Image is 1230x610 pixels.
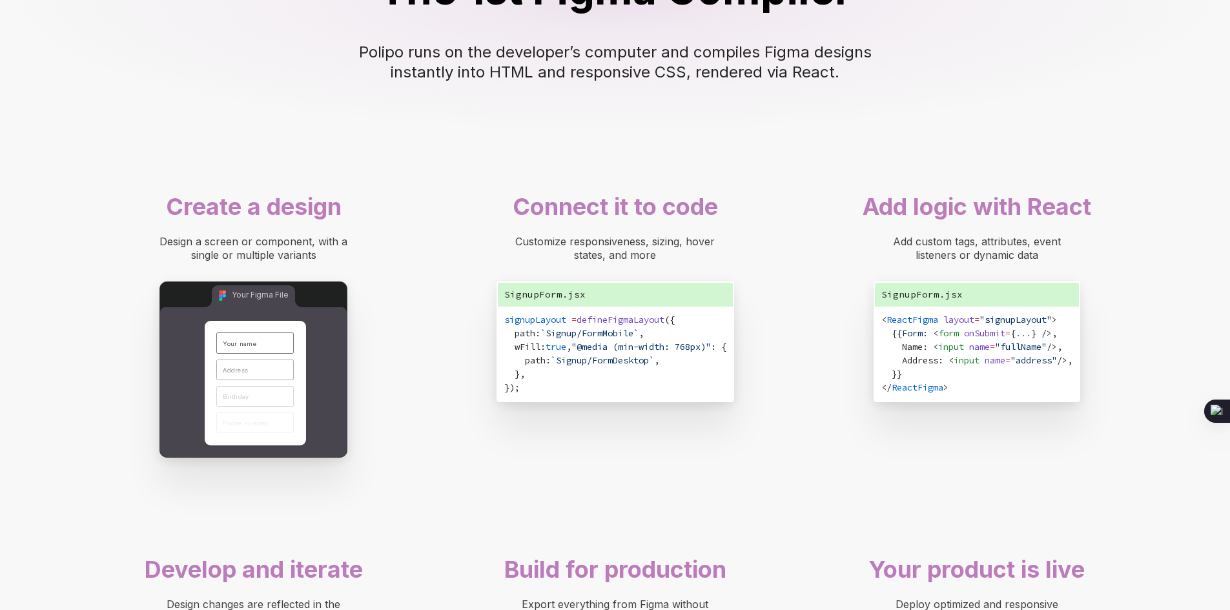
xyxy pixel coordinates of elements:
span: Connect it to code [513,192,718,221]
span: , wFill: [504,327,644,352]
span: Your product is live [868,555,1085,584]
span: "signupLayout" [979,314,1052,325]
span: Phone number [223,420,268,427]
span: > {{ [881,314,1057,339]
span: Design a screen or component, with a single or multiple variants [159,235,351,261]
span: : < [923,327,938,339]
span: Birthday [223,393,249,400]
span: true [546,341,566,352]
span: ({ path: [504,314,675,339]
span: } />, Name: < [881,327,1057,352]
span: "address" [1010,354,1057,366]
span: = [1005,327,1010,339]
span: = [1005,354,1010,366]
span: name [969,341,990,352]
span: Customize responsiveness, sizing, hover states, and more [515,235,718,261]
span: SignupForm.jsx [881,289,963,300]
span: Address [223,367,248,374]
span: ReactFigma [892,381,943,393]
span: Polipo runs on the developer’s computer and compiles Figma designs instantly into HTML and respon... [359,43,876,81]
span: />, }} </ [881,354,1072,393]
span: Your name [223,340,256,347]
span: defineFigmaLayout [577,314,664,325]
span: input [954,354,979,366]
span: "fullName" [995,341,1047,352]
span: Build for production [504,555,726,584]
span: { [1010,327,1016,339]
span: , }, }); [504,354,659,393]
span: layout [943,314,974,325]
span: = [571,314,577,325]
span: Form [902,327,923,339]
span: name [985,354,1005,366]
span: = [990,341,995,352]
span: ... [1016,327,1031,339]
span: Add logic with React [863,192,1091,221]
span: Create a design [166,192,342,221]
span: onSubmit [964,327,1005,339]
span: `Signup/FormMobile` [540,327,639,339]
span: > [943,381,948,393]
span: = [974,314,979,325]
span: signupLayout [504,314,566,325]
span: ReactFigma [887,314,938,325]
span: `Signup/FormDesktop` [551,354,654,366]
span: input [938,341,964,352]
span: < [881,314,887,325]
span: , [566,341,571,352]
span: : { path: [504,341,726,366]
span: form [938,327,959,339]
span: Develop and iterate [145,555,363,584]
span: Your Figma File [232,290,287,300]
span: Add custom tags, attributes, event listeners or dynamic data [893,235,1064,261]
span: SignupForm.jsx [504,289,586,300]
span: "@media (min-width: 768px)" [571,341,711,352]
span: />, Address: < [881,341,1062,366]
